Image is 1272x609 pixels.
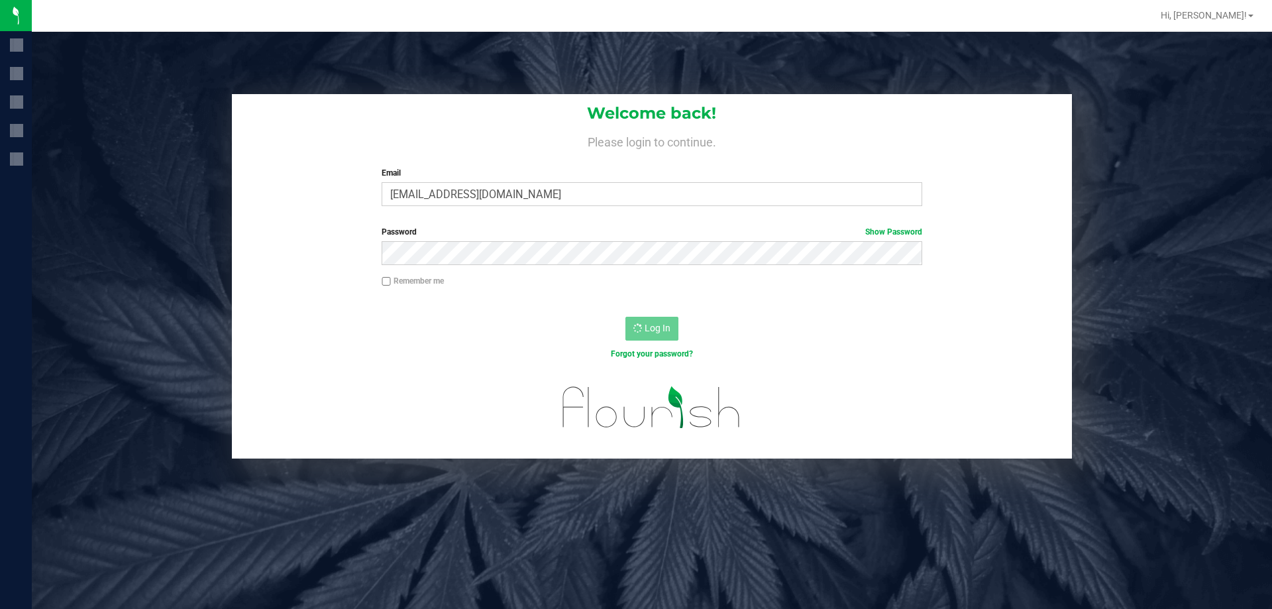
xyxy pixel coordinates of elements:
[547,374,757,441] img: flourish_logo.svg
[232,133,1072,148] h4: Please login to continue.
[645,323,670,333] span: Log In
[1161,10,1247,21] span: Hi, [PERSON_NAME]!
[625,317,678,341] button: Log In
[382,227,417,237] span: Password
[865,227,922,237] a: Show Password
[382,277,391,286] input: Remember me
[382,275,444,287] label: Remember me
[232,105,1072,122] h1: Welcome back!
[382,167,922,179] label: Email
[611,349,693,359] a: Forgot your password?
